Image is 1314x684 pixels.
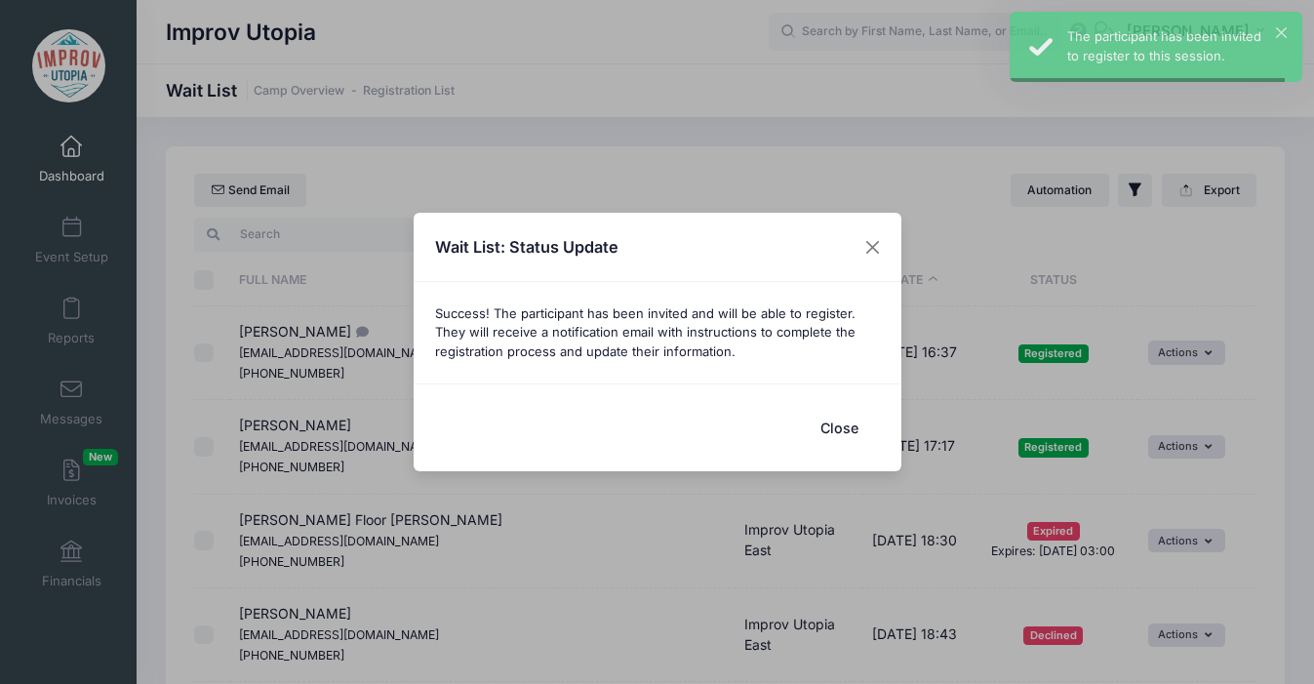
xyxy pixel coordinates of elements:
[1067,27,1287,65] div: The participant has been invited to register to this session.
[801,407,879,449] button: Close
[435,235,618,259] h4: Wait List: Status Update
[414,282,901,383] div: Success! The participant has been invited and will be able to register. They will receive a notif...
[855,229,890,264] button: Close
[1276,27,1287,38] button: ×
